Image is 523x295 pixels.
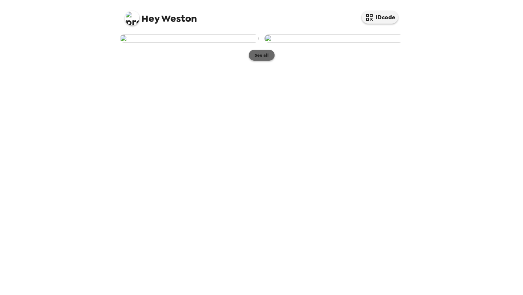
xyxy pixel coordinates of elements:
[264,35,403,43] img: user-203785
[141,12,159,25] span: Hey
[249,50,275,61] button: See all
[125,7,197,24] span: Weston
[362,11,398,24] button: IDcode
[125,11,139,25] img: profile pic
[120,35,259,43] img: user-203797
